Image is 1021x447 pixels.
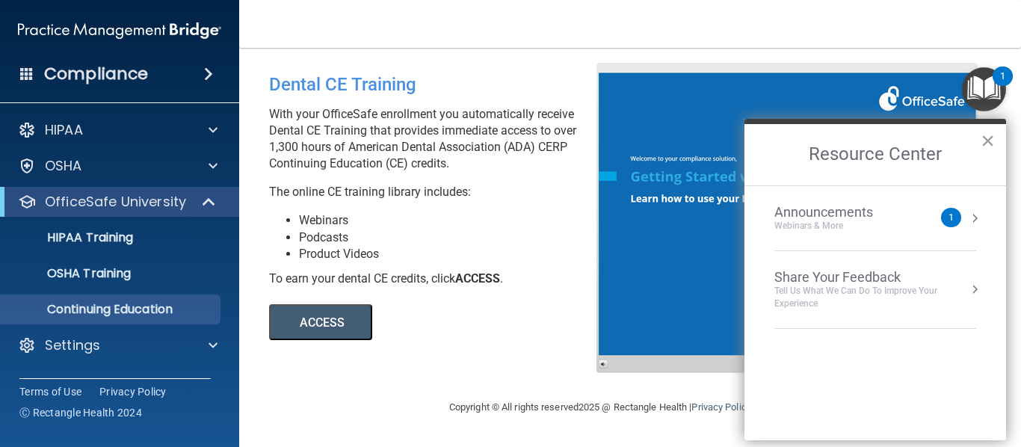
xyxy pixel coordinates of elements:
[45,121,83,139] p: HIPAA
[774,204,903,221] div: Announcements
[18,121,218,139] a: HIPAA
[269,106,608,172] p: With your OfficeSafe enrollment you automatically receive Dental CE Training that provides immedi...
[18,336,218,354] a: Settings
[774,269,976,286] div: Share Your Feedback
[19,384,81,399] a: Terms of Use
[269,184,608,200] p: The online CE training library includes:
[299,229,608,246] li: Podcasts
[18,157,218,175] a: OSHA
[269,63,608,106] div: Dental CE Training
[18,16,221,46] img: PMB logo
[10,266,131,281] p: OSHA Training
[357,383,903,431] div: Copyright © All rights reserved 2025 @ Rectangle Health | |
[269,271,608,287] div: To earn your dental CE credits, click .
[45,193,186,211] p: OfficeSafe University
[269,304,372,340] button: ACCESS
[269,318,678,329] a: ACCESS
[774,220,903,232] div: Webinars & More
[455,271,500,286] b: ACCESS
[45,157,82,175] p: OSHA
[1000,76,1005,96] div: 1
[299,246,608,262] li: Product Videos
[45,336,100,354] p: Settings
[762,341,1003,401] iframe: Drift Widget Chat Controller
[18,193,217,211] a: OfficeSafe University
[44,64,148,84] h4: Compliance
[10,230,133,245] p: HIPAA Training
[744,119,1006,440] div: Resource Center
[691,401,750,413] a: Privacy Policy
[962,67,1006,111] button: Open Resource Center, 1 new notification
[774,285,976,310] div: Tell Us What We Can Do to Improve Your Experience
[981,129,995,152] button: Close
[99,384,167,399] a: Privacy Policy
[10,302,214,317] p: Continuing Education
[299,212,608,229] li: Webinars
[19,405,142,420] span: Ⓒ Rectangle Health 2024
[744,124,1006,185] h2: Resource Center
